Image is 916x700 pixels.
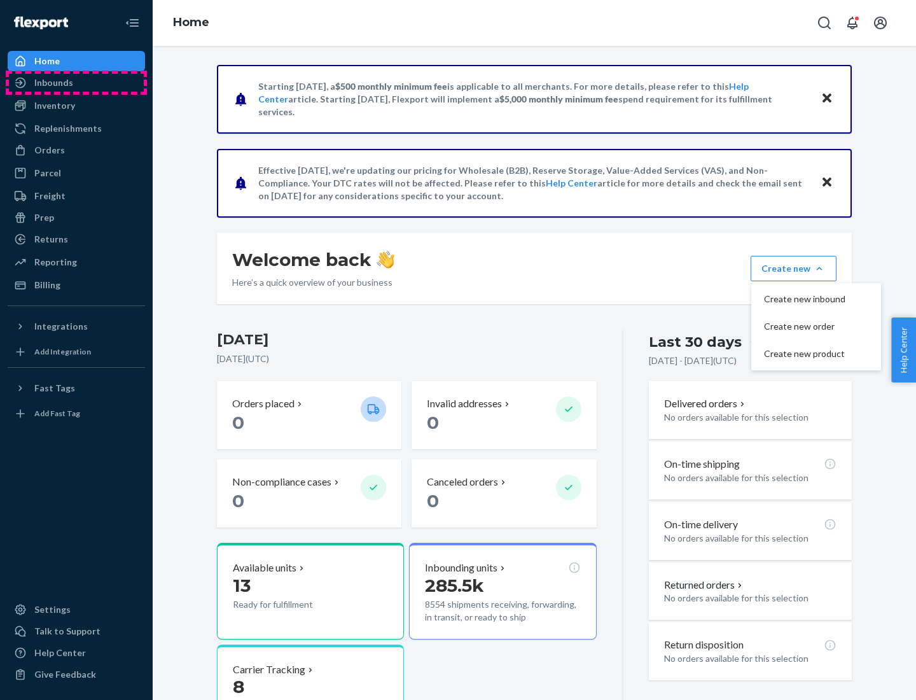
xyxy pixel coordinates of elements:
[233,575,251,596] span: 13
[34,279,60,291] div: Billing
[664,592,836,605] p: No orders available for this selection
[812,10,837,36] button: Open Search Box
[751,256,836,281] button: Create newCreate new inboundCreate new orderCreate new product
[14,17,68,29] img: Flexport logo
[754,313,878,340] button: Create new order
[546,178,597,188] a: Help Center
[217,353,597,365] p: [DATE] ( UTC )
[427,396,502,411] p: Invalid addresses
[120,10,145,36] button: Close Navigation
[232,396,295,411] p: Orders placed
[664,517,738,532] p: On-time delivery
[34,122,102,135] div: Replenishments
[34,233,68,246] div: Returns
[8,73,145,93] a: Inbounds
[377,251,394,269] img: hand-wave emoji
[8,599,145,620] a: Settings
[217,459,401,528] button: Non-compliance cases 0
[34,408,80,419] div: Add Fast Tag
[664,532,836,545] p: No orders available for this selection
[8,163,145,183] a: Parcel
[664,652,836,665] p: No orders available for this selection
[34,346,91,357] div: Add Integration
[664,411,836,424] p: No orders available for this selection
[8,378,145,398] button: Fast Tags
[233,676,244,697] span: 8
[8,643,145,663] a: Help Center
[8,342,145,362] a: Add Integration
[819,174,835,192] button: Close
[425,598,580,624] p: 8554 shipments receiving, forwarding, in transit, or ready to ship
[232,248,394,271] h1: Welcome back
[664,472,836,484] p: No orders available for this selection
[34,211,54,224] div: Prep
[34,382,75,395] div: Fast Tags
[34,625,101,638] div: Talk to Support
[8,316,145,337] button: Integrations
[8,51,145,71] a: Home
[427,412,439,433] span: 0
[649,354,737,367] p: [DATE] - [DATE] ( UTC )
[34,99,75,112] div: Inventory
[891,318,916,382] button: Help Center
[233,662,305,677] p: Carrier Tracking
[754,340,878,368] button: Create new product
[764,349,845,358] span: Create new product
[163,4,219,41] ol: breadcrumbs
[34,55,60,67] div: Home
[499,94,618,104] span: $5,000 monthly minimum fee
[232,412,244,433] span: 0
[764,322,845,331] span: Create new order
[412,459,596,528] button: Canceled orders 0
[8,252,145,272] a: Reporting
[233,598,350,611] p: Ready for fulfillment
[34,668,96,681] div: Give Feedback
[8,403,145,424] a: Add Fast Tag
[8,275,145,295] a: Billing
[412,381,596,449] button: Invalid addresses 0
[664,578,745,592] button: Returned orders
[173,15,209,29] a: Home
[217,381,401,449] button: Orders placed 0
[34,190,66,202] div: Freight
[664,396,747,411] button: Delivered orders
[764,295,845,304] span: Create new inbound
[34,256,77,269] div: Reporting
[34,320,88,333] div: Integrations
[8,621,145,641] a: Talk to Support
[34,647,86,659] div: Help Center
[8,207,145,228] a: Prep
[409,543,596,640] button: Inbounding units285.5k8554 shipments receiving, forwarding, in transit, or ready to ship
[258,80,808,118] p: Starting [DATE], a is applicable to all merchants. For more details, please refer to this article...
[8,664,145,685] button: Give Feedback
[8,95,145,116] a: Inventory
[8,118,145,139] a: Replenishments
[425,575,484,596] span: 285.5k
[217,330,597,350] h3: [DATE]
[819,90,835,108] button: Close
[649,332,742,352] div: Last 30 days
[232,490,244,512] span: 0
[232,276,394,289] p: Here’s a quick overview of your business
[233,561,296,575] p: Available units
[8,140,145,160] a: Orders
[664,638,744,652] p: Return disposition
[664,457,740,472] p: On-time shipping
[34,603,71,616] div: Settings
[232,475,331,489] p: Non-compliance cases
[427,490,439,512] span: 0
[34,76,73,89] div: Inbounds
[34,144,65,157] div: Orders
[8,229,145,249] a: Returns
[335,81,447,92] span: $500 monthly minimum fee
[34,167,61,179] div: Parcel
[427,475,498,489] p: Canceled orders
[425,561,497,575] p: Inbounding units
[8,186,145,206] a: Freight
[754,286,878,313] button: Create new inbound
[258,164,808,202] p: Effective [DATE], we're updating our pricing for Wholesale (B2B), Reserve Storage, Value-Added Se...
[868,10,893,36] button: Open account menu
